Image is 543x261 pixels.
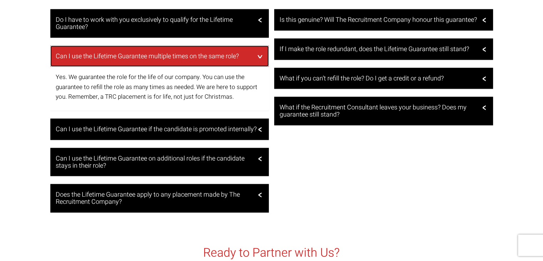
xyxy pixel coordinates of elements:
[50,9,269,38] a: Do I have to work with you exclusively to qualify for the Lifetime Guarantee?
[274,9,493,31] a: Is this genuine? Will The Recruitment Company honour this guarantee?
[280,104,486,118] h3: What if the Recruitment Consultant leaves your business? Does my guarantee still stand?
[280,16,486,24] h3: Is this genuine? Will The Recruitment Company honour this guarantee?
[50,148,269,177] a: Can I use the Lifetime Guarantee on additional roles if the candidate stays in their role?
[50,46,269,67] a: Can I use the Lifetime Guarantee multiple times on the same role?
[56,72,264,102] p: Yes. We guarantee the role for the life of our company. You can use the guarantee to refill the r...
[274,68,493,89] a: What if you can’t refill the role? Do I get a credit or a refund?
[280,46,486,53] h3: If I make the role redundant, does the Lifetime Guarantee still stand?
[56,155,262,169] h3: Can I use the Lifetime Guarantee on additional roles if the candidate stays in their role?
[56,53,262,60] h3: Can I use the Lifetime Guarantee multiple times on the same role?
[50,184,269,213] a: Does the Lifetime Guarantee apply to any placement made by The Recruitment Company?
[274,97,493,125] a: What if the Recruitment Consultant leaves your business? Does my guarantee still stand?
[56,16,262,31] h3: Do I have to work with you exclusively to qualify for the Lifetime Guarantee?
[56,126,262,133] h3: Can I use the Lifetime Guarantee if the candidate is promoted internally?
[50,119,269,140] a: Can I use the Lifetime Guarantee if the candidate is promoted internally?
[274,39,493,60] a: If I make the role redundant, does the Lifetime Guarantee still stand?
[280,75,486,82] h3: What if you can’t refill the role? Do I get a credit or a refund?
[56,191,262,206] h3: Does the Lifetime Guarantee apply to any placement made by The Recruitment Company?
